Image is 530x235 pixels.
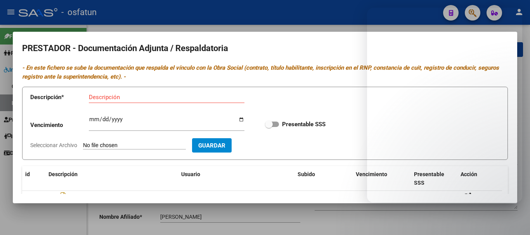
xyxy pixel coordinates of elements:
[25,193,38,199] span: 1270
[22,41,508,56] h2: PRESTADOR - Documentación Adjunta / Respaldatoria
[198,142,225,149] span: Guardar
[298,171,315,177] span: Subido
[69,194,109,200] span: Doc.institucional
[178,166,294,192] datatable-header-cell: Usuario
[25,171,30,177] span: id
[22,166,45,192] datatable-header-cell: id
[356,171,387,177] span: Vencimiento
[353,166,411,192] datatable-header-cell: Vencimiento
[30,121,89,130] p: Vencimiento
[30,142,77,148] span: Seleccionar Archivo
[504,209,522,227] iframe: Intercom live chat
[45,166,178,192] datatable-header-cell: Descripción
[30,93,89,102] p: Descripción
[48,171,78,177] span: Descripción
[22,64,499,80] i: - En este fichero se sube la documentación que respalda el vínculo con la Obra Social (contrato, ...
[181,171,200,177] span: Usuario
[282,121,326,128] strong: Presentable SSS
[298,193,313,199] span: [DATE]
[192,138,232,153] button: Guardar
[294,166,353,192] datatable-header-cell: Subido
[181,193,313,199] span: [EMAIL_ADDRESS][DOMAIN_NAME] - [PERSON_NAME]
[367,8,522,202] iframe: Intercom live chat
